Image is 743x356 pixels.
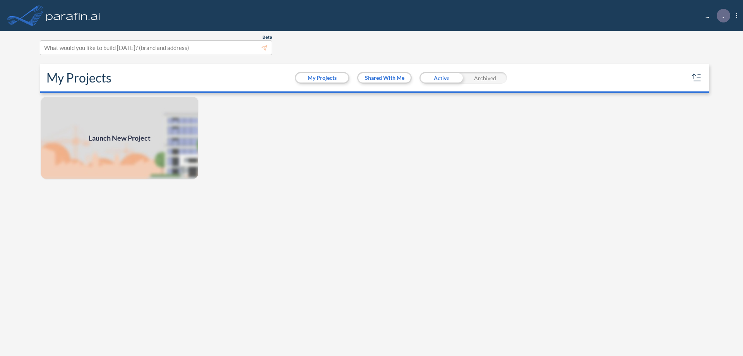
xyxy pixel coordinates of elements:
[463,72,507,84] div: Archived
[722,12,724,19] p: .
[296,73,348,83] button: My Projects
[40,96,199,180] img: add
[694,9,737,22] div: ...
[690,72,703,84] button: sort
[45,8,102,23] img: logo
[262,34,272,40] span: Beta
[358,73,411,83] button: Shared With Me
[40,96,199,180] a: Launch New Project
[89,133,151,143] span: Launch New Project
[46,71,111,85] h2: My Projects
[419,72,463,84] div: Active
